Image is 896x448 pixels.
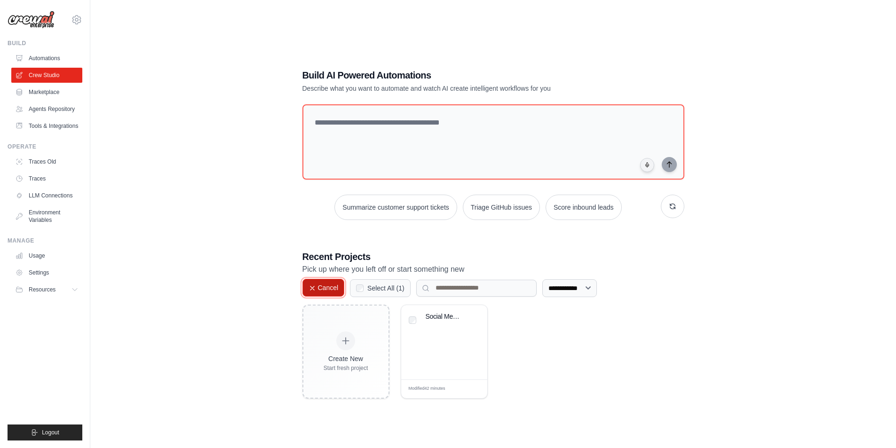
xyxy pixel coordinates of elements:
[11,265,82,280] a: Settings
[11,154,82,169] a: Traces Old
[8,11,55,29] img: Logo
[42,429,59,436] span: Logout
[324,364,368,372] div: Start fresh project
[8,143,82,150] div: Operate
[11,68,82,83] a: Crew Studio
[849,403,896,448] iframe: Chat Widget
[11,188,82,203] a: LLM Connections
[11,205,82,228] a: Environment Variables
[465,385,473,393] span: Edit
[11,118,82,134] a: Tools & Integrations
[324,354,368,363] div: Create New
[8,39,82,47] div: Build
[302,84,618,93] p: Describe what you want to automate and watch AI create intelligent workflows for you
[409,385,445,392] span: Modified 42 minutes
[463,195,540,220] button: Triage GitHub issues
[334,195,457,220] button: Summarize customer support tickets
[640,158,654,172] button: Click to speak your automation idea
[302,69,618,82] h1: Build AI Powered Automations
[11,102,82,117] a: Agents Repository
[426,313,466,321] div: Social Media Management Hub
[11,85,82,100] a: Marketplace
[367,283,404,293] label: Select All ( 1 )
[8,424,82,440] button: Logout
[29,286,56,293] span: Resources
[302,263,684,275] p: Pick up where you left off or start something new
[302,279,345,297] button: Cancel
[546,195,622,220] button: Score inbound leads
[11,51,82,66] a: Automations
[11,248,82,263] a: Usage
[8,237,82,244] div: Manage
[11,282,82,297] button: Resources
[302,250,684,263] h3: Recent Projects
[11,171,82,186] a: Traces
[661,195,684,218] button: Get new suggestions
